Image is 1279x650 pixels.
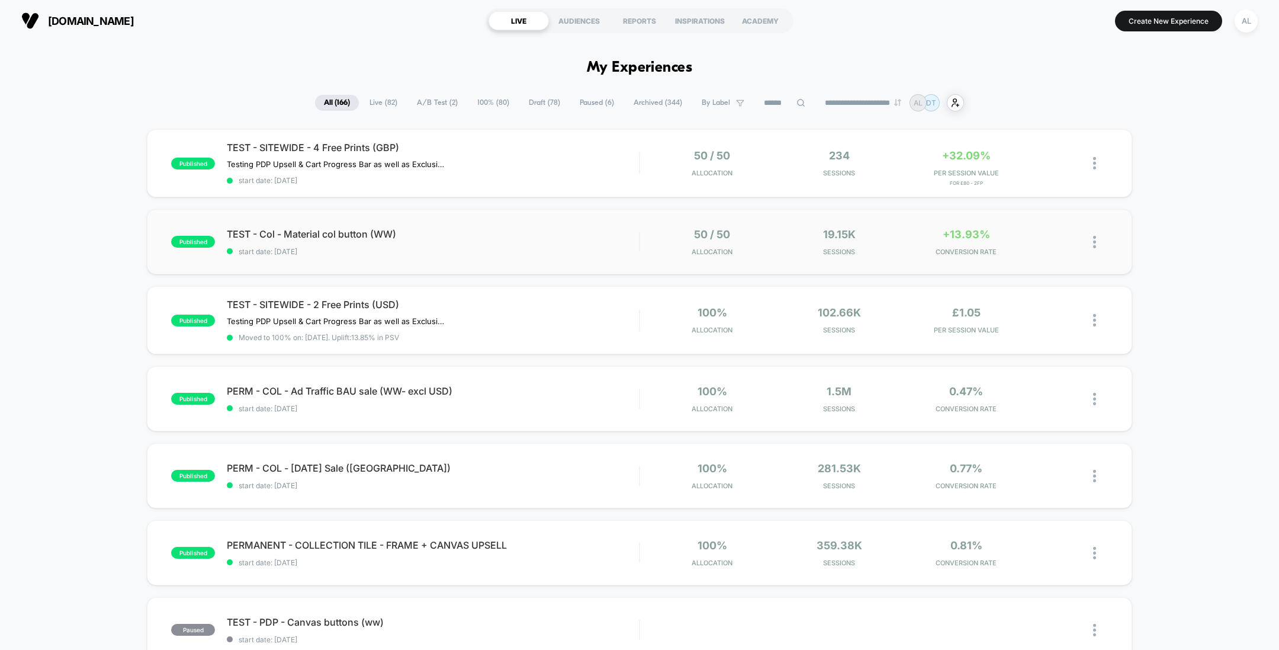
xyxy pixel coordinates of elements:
button: [DOMAIN_NAME] [18,11,137,30]
span: Paused ( 6 ) [571,95,623,111]
span: paused [171,624,215,636]
span: CONVERSION RATE [906,248,1027,256]
span: 100% [698,306,727,319]
span: Testing PDP Upsell & Cart Progress Bar as well as Exclusive Free Prints in the Cart [227,316,446,326]
span: By Label [702,98,730,107]
span: TEST - PDP - Canvas buttons (ww) [227,616,639,628]
span: 50 / 50 [694,149,730,162]
span: published [171,470,215,482]
img: close [1093,157,1096,169]
span: start date: [DATE] [227,558,639,567]
span: TEST - SITEWIDE - 4 Free Prints (GBP) [227,142,639,153]
span: CONVERSION RATE [906,482,1027,490]
img: close [1093,393,1096,405]
span: [DOMAIN_NAME] [48,15,134,27]
img: Visually logo [21,12,39,30]
span: 100% [698,462,727,475]
span: PER SESSION VALUE [906,326,1027,334]
img: close [1093,624,1096,636]
span: +32.09% [942,149,991,162]
div: AL [1235,9,1258,33]
span: PERM - COL - [DATE] Sale ([GEOGRAPHIC_DATA]) [227,462,639,474]
span: PERMANENT - COLLECTION TILE - FRAME + CANVAS UPSELL [227,539,639,551]
h1: My Experiences [587,59,693,76]
span: 100% ( 80 ) [468,95,518,111]
span: Draft ( 78 ) [520,95,569,111]
span: 0.81% [950,539,982,552]
p: AL [914,98,923,107]
span: published [171,158,215,169]
span: 100% [698,385,727,398]
img: close [1093,236,1096,248]
span: Sessions [779,326,899,334]
img: close [1093,314,1096,326]
span: 281.53k [818,462,861,475]
span: PER SESSION VALUE [906,169,1027,177]
span: for £80 - 2FP [906,180,1027,186]
span: Testing PDP Upsell & Cart Progress Bar as well as Exclusive Free Prints in the Cart [227,159,446,169]
span: Live ( 82 ) [361,95,406,111]
span: Archived ( 344 ) [625,95,691,111]
p: DT [926,98,936,107]
div: LIVE [489,11,549,30]
span: TEST - SITEWIDE - 2 Free Prints (USD) [227,299,639,310]
span: CONVERSION RATE [906,405,1027,413]
span: published [171,393,215,405]
span: CONVERSION RATE [906,559,1027,567]
span: 0.47% [949,385,983,398]
span: 102.66k [818,306,861,319]
span: Allocation [692,248,732,256]
span: Sessions [779,482,899,490]
div: AUDIENCES [549,11,609,30]
span: start date: [DATE] [227,404,639,413]
span: 359.38k [817,539,862,552]
span: Sessions [779,169,899,177]
span: Moved to 100% on: [DATE] . Uplift: 13.85% in PSV [239,333,399,342]
span: £1.05 [952,306,981,319]
span: Sessions [779,248,899,256]
button: AL [1231,9,1261,33]
span: start date: [DATE] [227,176,639,185]
span: 100% [698,539,727,552]
span: Allocation [692,405,732,413]
button: Create New Experience [1115,11,1222,31]
span: published [171,236,215,248]
span: start date: [DATE] [227,247,639,256]
span: Sessions [779,559,899,567]
span: Allocation [692,169,732,177]
span: +13.93% [943,228,990,241]
span: start date: [DATE] [227,481,639,490]
span: 0.77% [950,462,982,475]
div: INSPIRATIONS [670,11,730,30]
span: 19.15k [823,228,856,241]
img: end [894,99,901,106]
span: 1.5M [827,385,851,398]
span: Sessions [779,405,899,413]
span: 234 [829,149,850,162]
img: close [1093,470,1096,482]
span: start date: [DATE] [227,635,639,644]
span: A/B Test ( 2 ) [408,95,467,111]
span: Allocation [692,559,732,567]
span: PERM - COL - Ad Traffic BAU sale (WW- excl USD) [227,385,639,397]
span: Allocation [692,482,732,490]
span: 50 / 50 [694,228,730,241]
span: published [171,315,215,326]
span: All ( 166 ) [315,95,359,111]
img: close [1093,547,1096,559]
span: published [171,547,215,559]
span: Allocation [692,326,732,334]
span: TEST - Col - Material col button (WW) [227,228,639,240]
div: REPORTS [609,11,670,30]
div: ACADEMY [730,11,790,30]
